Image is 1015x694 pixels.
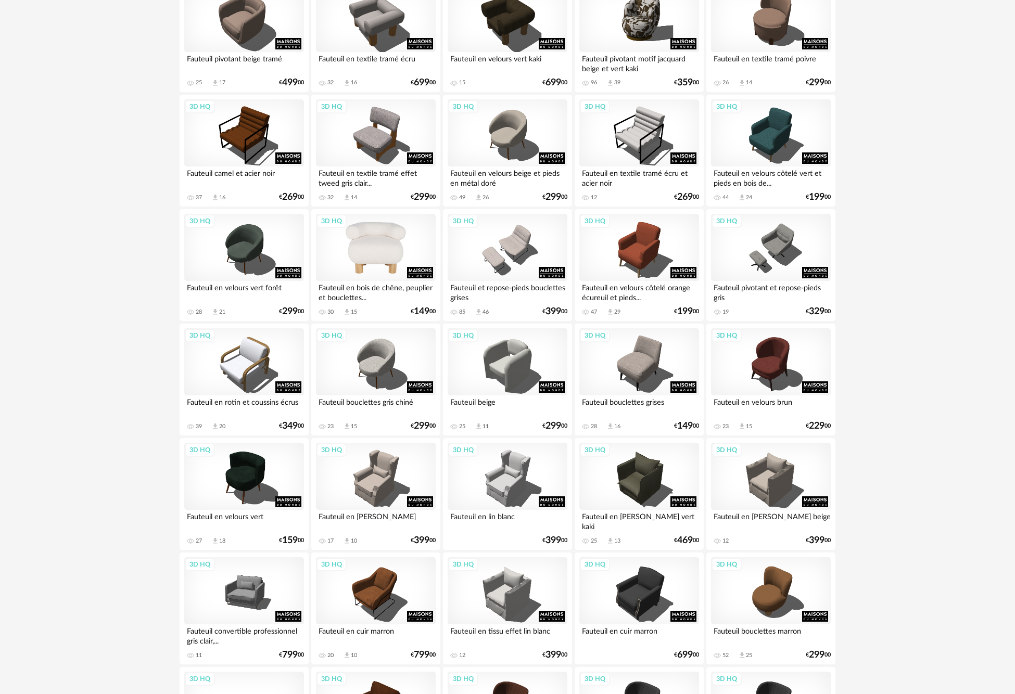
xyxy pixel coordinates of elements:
[738,422,746,430] span: Download icon
[282,651,298,659] span: 799
[219,309,225,316] div: 21
[351,79,357,86] div: 16
[674,422,699,430] div: € 00
[448,100,478,113] div: 3D HQ
[316,558,347,571] div: 3D HQ
[809,651,824,659] span: 299
[180,438,309,550] a: 3D HQ Fauteuil en velours vert 27 Download icon 18 €15900
[579,52,699,73] div: Fauteuil pivotant motif jacquard beige et vert kaki
[712,672,742,686] div: 3D HQ
[475,194,483,201] span: Download icon
[545,194,561,201] span: 299
[706,95,835,207] a: 3D HQ Fauteuil en velours côtelé vert et pieds en bois de... 44 Download icon 24 €19900
[614,309,620,316] div: 29
[180,324,309,436] a: 3D HQ Fauteuil en rotin et coussins écrus 39 Download icon 20 €34900
[746,79,752,86] div: 14
[184,624,304,645] div: Fauteuil convertible professionnel gris clair,...
[327,194,334,201] div: 32
[677,651,693,659] span: 699
[411,79,436,86] div: € 00
[282,194,298,201] span: 269
[606,537,614,545] span: Download icon
[711,166,831,187] div: Fauteuil en velours côtelé vert et pieds en bois de...
[185,329,215,342] div: 3D HQ
[722,423,729,430] div: 23
[185,100,215,113] div: 3D HQ
[459,309,465,316] div: 85
[411,537,436,544] div: € 00
[677,537,693,544] span: 469
[806,651,831,659] div: € 00
[542,651,567,659] div: € 00
[575,95,704,207] a: 3D HQ Fauteuil en textile tramé écru et acier noir 12 €26900
[722,537,729,545] div: 12
[196,537,202,545] div: 27
[591,309,597,316] div: 47
[448,558,478,571] div: 3D HQ
[443,438,572,550] a: 3D HQ Fauteuil en lin blanc €39900
[674,651,699,659] div: € 00
[706,209,835,322] a: 3D HQ Fauteuil pivotant et repose-pieds gris 19 €32900
[316,281,436,302] div: Fauteuil en bois de chêne, peuplier et bouclettes...
[279,422,304,430] div: € 00
[606,79,614,87] span: Download icon
[282,537,298,544] span: 159
[414,194,429,201] span: 299
[575,552,704,665] a: 3D HQ Fauteuil en cuir marron €69900
[712,443,742,457] div: 3D HQ
[483,423,489,430] div: 11
[809,537,824,544] span: 399
[677,422,693,430] span: 149
[316,166,436,187] div: Fauteuil en textile tramé effet tweed gris clair...
[712,214,742,228] div: 3D HQ
[545,422,561,430] span: 299
[542,194,567,201] div: € 00
[712,100,742,113] div: 3D HQ
[343,422,351,430] span: Download icon
[722,652,729,659] div: 52
[545,308,561,315] span: 399
[316,329,347,342] div: 3D HQ
[579,281,699,302] div: Fauteuil en velours côtelé orange écureuil et pieds...
[327,537,334,545] div: 17
[806,79,831,86] div: € 00
[414,651,429,659] span: 799
[575,438,704,550] a: 3D HQ Fauteuil en [PERSON_NAME] vert kaki 25 Download icon 13 €46900
[809,79,824,86] span: 299
[579,166,699,187] div: Fauteuil en textile tramé écru et acier noir
[282,308,298,315] span: 299
[545,537,561,544] span: 399
[184,52,304,73] div: Fauteuil pivotant beige tramé
[809,422,824,430] span: 229
[343,194,351,201] span: Download icon
[579,510,699,531] div: Fauteuil en [PERSON_NAME] vert kaki
[711,52,831,73] div: Fauteuil en textile tramé poivre
[196,309,202,316] div: 28
[327,652,334,659] div: 20
[351,537,357,545] div: 10
[411,308,436,315] div: € 00
[459,79,465,86] div: 15
[343,308,351,316] span: Download icon
[327,309,334,316] div: 30
[448,510,567,531] div: Fauteuil en lin blanc
[219,79,225,86] div: 17
[542,79,567,86] div: € 00
[674,308,699,315] div: € 00
[185,443,215,457] div: 3D HQ
[614,79,620,86] div: 39
[279,537,304,544] div: € 00
[809,308,824,315] span: 329
[316,624,436,645] div: Fauteuil en cuir marron
[448,214,478,228] div: 3D HQ
[706,552,835,665] a: 3D HQ Fauteuil bouclettes marron 52 Download icon 25 €29900
[711,624,831,645] div: Fauteuil bouclettes marron
[606,422,614,430] span: Download icon
[722,79,729,86] div: 26
[219,537,225,545] div: 18
[674,537,699,544] div: € 00
[459,652,465,659] div: 12
[448,624,567,645] div: Fauteuil en tissu effet lin blanc
[591,423,597,430] div: 28
[211,79,219,87] span: Download icon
